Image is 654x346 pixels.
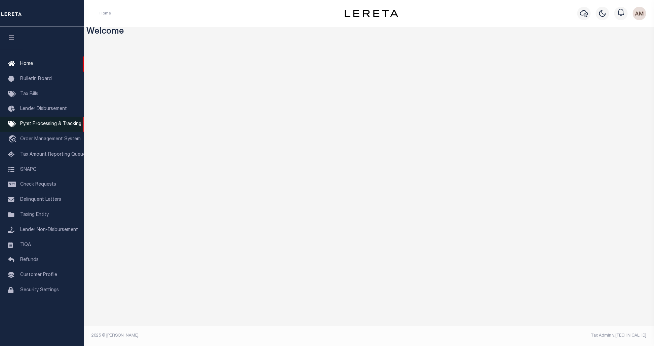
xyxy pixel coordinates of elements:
span: Security Settings [20,288,59,293]
span: Tax Amount Reporting Queue [20,152,86,157]
span: SNAPQ [20,167,37,172]
img: logo-dark.svg [345,10,398,17]
span: Refunds [20,258,39,262]
li: Home [100,10,111,16]
span: Home [20,62,33,66]
span: Bulletin Board [20,77,52,81]
span: Lender Disbursement [20,107,67,111]
span: Order Management System [20,137,81,142]
span: Pymt Processing & Tracking [20,122,81,126]
span: TIQA [20,242,31,247]
span: Customer Profile [20,273,57,277]
span: Lender Non-Disbursement [20,228,78,232]
i: travel_explore [8,135,19,144]
h3: Welcome [87,27,652,37]
div: Tax Admin v.[TECHNICAL_ID] [374,333,647,339]
span: Taxing Entity [20,213,49,217]
span: Delinquent Letters [20,197,61,202]
div: 2025 © [PERSON_NAME]. [87,333,369,339]
span: Tax Bills [20,92,38,97]
span: Check Requests [20,182,56,187]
